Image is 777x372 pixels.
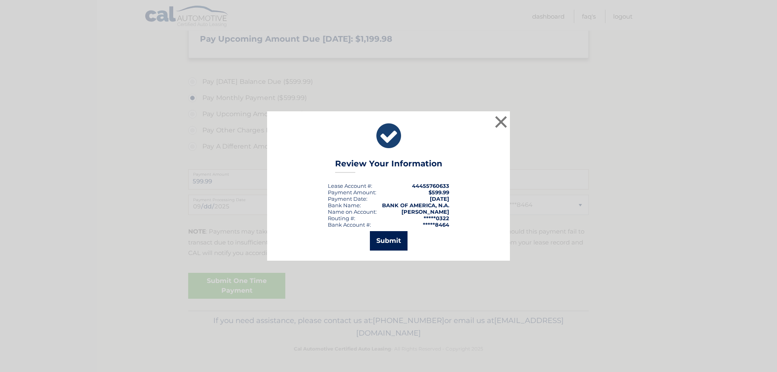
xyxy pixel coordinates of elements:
span: $599.99 [429,189,449,196]
div: Lease Account #: [328,183,372,189]
div: Bank Account #: [328,221,371,228]
strong: BANK OF AMERICA, N.A. [382,202,449,208]
strong: 44455760633 [412,183,449,189]
div: Payment Amount: [328,189,376,196]
div: Bank Name: [328,202,361,208]
div: Name on Account: [328,208,377,215]
span: [DATE] [430,196,449,202]
button: × [493,114,509,130]
strong: [PERSON_NAME] [401,208,449,215]
button: Submit [370,231,408,251]
div: Routing #: [328,215,355,221]
span: Payment Date [328,196,366,202]
h3: Review Your Information [335,159,442,173]
div: : [328,196,367,202]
